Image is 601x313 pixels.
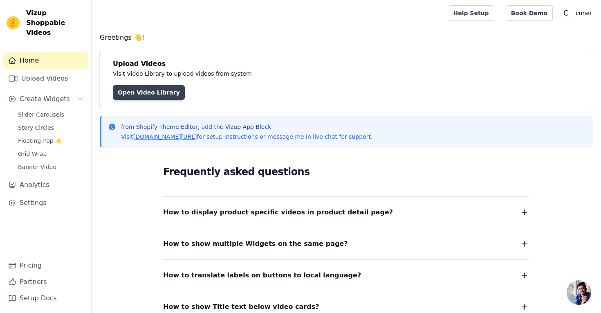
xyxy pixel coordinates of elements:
[3,177,88,193] a: Analytics
[18,110,64,119] span: Slider Carousels
[121,133,372,141] p: Visit for setup instructions or message me in live chat for support.
[113,85,185,100] a: Open Video Library
[3,195,88,211] a: Settings
[13,161,88,173] a: Banner Video
[26,8,85,38] span: Vizup Shoppable Videos
[163,164,529,180] h2: Frequently asked questions
[3,70,88,87] a: Upload Videos
[163,238,348,250] span: How to show multiple Widgets on the same page?
[113,69,479,79] p: Visit Video Library to upload videos from system
[572,6,594,20] p: cunei
[13,109,88,120] a: Slider Carousels
[7,16,20,29] img: Vizup
[100,33,593,43] h4: Greetings 👋!
[3,91,88,107] button: Create Widgets
[3,257,88,274] a: Pricing
[163,207,529,218] button: How to display product specific videos in product detail page?
[559,6,594,20] button: C cunei
[13,122,88,133] a: Story Circles
[3,274,88,290] a: Partners
[20,94,70,104] span: Create Widgets
[13,135,88,146] a: Floating-Pop ⭐
[3,290,88,306] a: Setup Docs
[13,148,88,160] a: Grid Wrap
[163,301,529,313] button: How to show Title text below video cards?
[163,270,529,281] button: How to translate labels on buttons to local language?
[448,5,494,21] a: Help Setup
[3,52,88,69] a: Home
[163,270,361,281] span: How to translate labels on buttons to local language?
[18,137,62,145] span: Floating-Pop ⭐
[18,150,47,158] span: Grid Wrap
[113,59,580,69] h4: Upload Videos
[18,163,56,171] span: Banner Video
[133,133,197,140] a: [DOMAIN_NAME][URL]
[163,207,393,218] span: How to display product specific videos in product detail page?
[563,9,568,17] text: C
[163,238,529,250] button: How to show multiple Widgets on the same page?
[506,5,553,21] a: Book Demo
[18,124,54,132] span: Story Circles
[163,301,319,313] span: How to show Title text below video cards?
[121,123,372,131] p: from Shopify Theme Editor, add the Vizup App Block
[567,280,591,305] div: Open chat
